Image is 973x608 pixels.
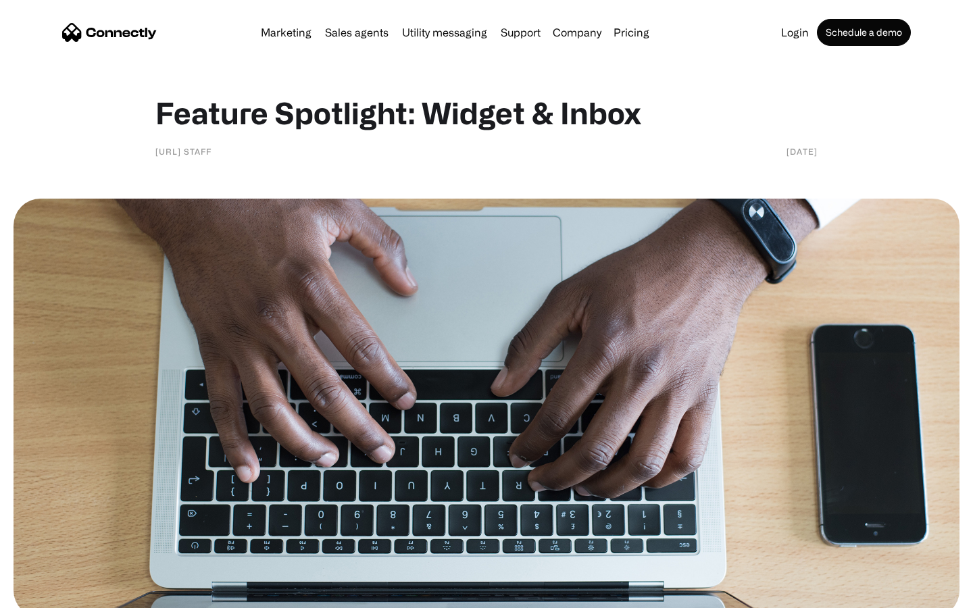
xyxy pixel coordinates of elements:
a: Schedule a demo [817,19,911,46]
ul: Language list [27,584,81,603]
div: [URL] staff [155,145,211,158]
div: Company [553,23,601,42]
a: Utility messaging [397,27,493,38]
aside: Language selected: English [14,584,81,603]
a: Marketing [255,27,317,38]
a: Login [776,27,814,38]
a: Pricing [608,27,655,38]
h1: Feature Spotlight: Widget & Inbox [155,95,818,131]
a: Support [495,27,546,38]
a: Sales agents [320,27,394,38]
div: [DATE] [787,145,818,158]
